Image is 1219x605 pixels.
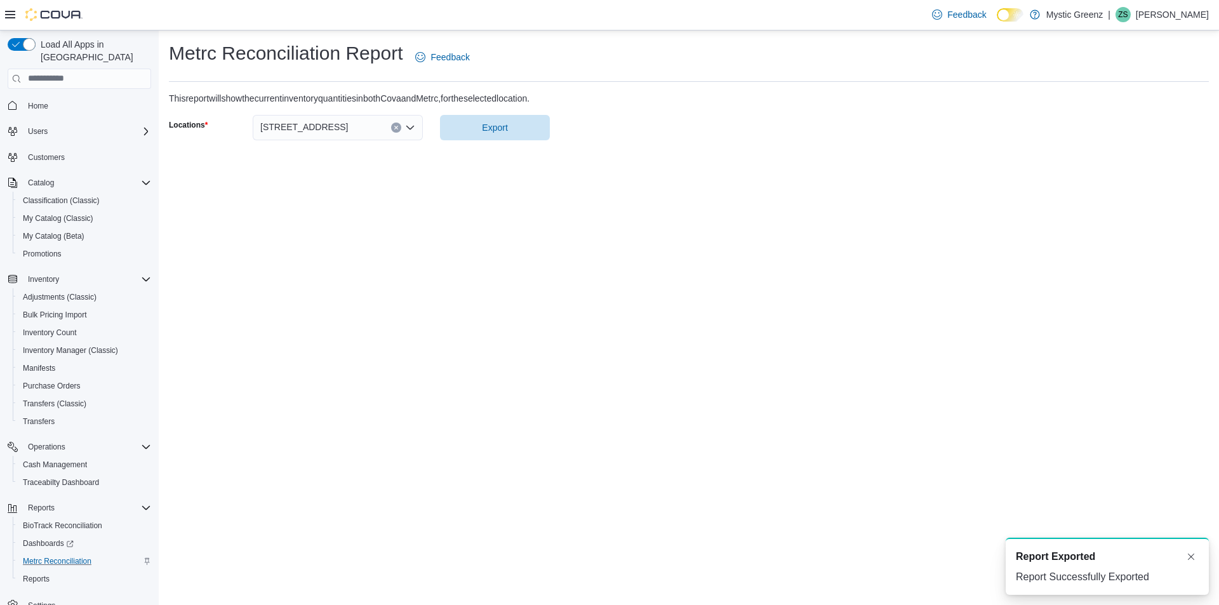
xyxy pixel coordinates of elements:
span: Reports [28,503,55,513]
button: Export [440,115,550,140]
button: Metrc Reconciliation [13,552,156,570]
button: Users [3,123,156,140]
span: My Catalog (Beta) [18,229,151,244]
a: Inventory Count [18,325,82,340]
span: Adjustments (Classic) [23,292,97,302]
span: Users [28,126,48,136]
span: My Catalog (Classic) [23,213,93,223]
span: Classification (Classic) [18,193,151,208]
span: Customers [23,149,151,165]
button: Reports [3,499,156,517]
button: Purchase Orders [13,377,156,395]
span: Adjustments (Classic) [18,289,151,305]
button: Cash Management [13,456,156,474]
span: Home [28,101,48,111]
span: Promotions [23,249,62,259]
p: [PERSON_NAME] [1136,7,1209,22]
span: Manifests [18,361,151,376]
button: Users [23,124,53,139]
a: Manifests [18,361,60,376]
span: Users [23,124,151,139]
span: Metrc Reconciliation [23,556,91,566]
a: Dashboards [18,536,79,551]
div: Zoey Shull [1116,7,1131,22]
div: This report will show the current inventory quantities in both Cova and Metrc, for the selected l... [169,92,530,105]
span: My Catalog (Beta) [23,231,84,241]
span: Catalog [28,178,54,188]
span: Purchase Orders [23,381,81,391]
span: Bulk Pricing Import [23,310,87,320]
span: Load All Apps in [GEOGRAPHIC_DATA] [36,38,151,63]
span: Dashboards [18,536,151,551]
span: Transfers (Classic) [23,399,86,409]
a: Cash Management [18,457,92,472]
span: Export [482,121,507,134]
button: Open list of options [405,123,415,133]
a: Traceabilty Dashboard [18,475,104,490]
span: Promotions [18,246,151,262]
a: Classification (Classic) [18,193,105,208]
span: My Catalog (Classic) [18,211,151,226]
span: Traceabilty Dashboard [18,475,151,490]
span: BioTrack Reconciliation [23,521,102,531]
button: Customers [3,148,156,166]
a: Purchase Orders [18,378,86,394]
span: Classification (Classic) [23,196,100,206]
span: Reports [23,574,50,584]
a: My Catalog (Beta) [18,229,90,244]
span: Inventory [28,274,59,284]
span: Transfers [23,416,55,427]
span: Operations [23,439,151,455]
button: Inventory [3,270,156,288]
button: Reports [23,500,60,515]
a: Transfers [18,414,60,429]
span: Home [23,98,151,114]
button: Inventory Manager (Classic) [13,342,156,359]
a: Feedback [927,2,991,27]
a: Home [23,98,53,114]
button: My Catalog (Classic) [13,209,156,227]
span: Transfers (Classic) [18,396,151,411]
span: Metrc Reconciliation [18,554,151,569]
button: BioTrack Reconciliation [13,517,156,535]
span: Operations [28,442,65,452]
span: Customers [28,152,65,163]
label: Locations [169,120,208,130]
span: Inventory Count [18,325,151,340]
button: Catalog [3,174,156,192]
button: Bulk Pricing Import [13,306,156,324]
span: Traceabilty Dashboard [23,477,99,488]
span: Manifests [23,363,55,373]
button: Dismiss toast [1183,549,1199,564]
button: Adjustments (Classic) [13,288,156,306]
div: Report Successfully Exported [1016,569,1199,585]
span: Purchase Orders [18,378,151,394]
a: My Catalog (Classic) [18,211,98,226]
a: Dashboards [13,535,156,552]
span: Cash Management [18,457,151,472]
a: Inventory Manager (Classic) [18,343,123,358]
button: Classification (Classic) [13,192,156,209]
span: Inventory [23,272,151,287]
button: Inventory Count [13,324,156,342]
button: Home [3,96,156,115]
button: Reports [13,570,156,588]
h1: Metrc Reconciliation Report [169,41,403,66]
a: Bulk Pricing Import [18,307,92,322]
span: Catalog [23,175,151,190]
a: Transfers (Classic) [18,396,91,411]
button: Promotions [13,245,156,263]
a: Reports [18,571,55,587]
img: Cova [25,8,83,21]
span: Report Exported [1016,549,1095,564]
span: Feedback [430,51,469,63]
span: Bulk Pricing Import [18,307,151,322]
button: Manifests [13,359,156,377]
a: Feedback [410,44,474,70]
span: BioTrack Reconciliation [18,518,151,533]
button: My Catalog (Beta) [13,227,156,245]
input: Dark Mode [997,8,1023,22]
button: Traceabilty Dashboard [13,474,156,491]
button: Clear input [391,123,401,133]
